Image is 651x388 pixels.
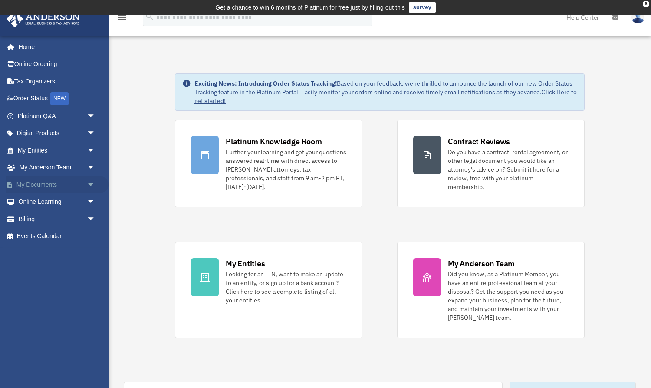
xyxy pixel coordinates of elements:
[397,120,585,207] a: Contract Reviews Do you have a contract, rental agreement, or other legal document you would like...
[6,193,108,211] a: Online Learningarrow_drop_down
[6,159,108,176] a: My Anderson Teamarrow_drop_down
[175,120,362,207] a: Platinum Knowledge Room Further your learning and get your questions answered real-time with dire...
[397,242,585,338] a: My Anderson Team Did you know, as a Platinum Member, you have an entire professional team at your...
[6,73,108,90] a: Tax Organizers
[6,56,108,73] a: Online Ordering
[6,142,108,159] a: My Entitiesarrow_drop_down
[50,92,69,105] div: NEW
[448,270,569,322] div: Did you know, as a Platinum Member, you have an entire professional team at your disposal? Get th...
[117,15,128,23] a: menu
[87,210,104,228] span: arrow_drop_down
[87,176,104,194] span: arrow_drop_down
[6,228,108,245] a: Events Calendar
[194,88,577,105] a: Click Here to get started!
[117,12,128,23] i: menu
[448,148,569,191] div: Do you have a contract, rental agreement, or other legal document you would like an attorney's ad...
[643,1,649,7] div: close
[194,80,337,87] strong: Exciting News: Introducing Order Status Tracking!
[87,142,104,159] span: arrow_drop_down
[87,107,104,125] span: arrow_drop_down
[226,136,322,147] div: Platinum Knowledge Room
[6,38,104,56] a: Home
[6,210,108,228] a: Billingarrow_drop_down
[6,90,108,108] a: Order StatusNEW
[87,193,104,211] span: arrow_drop_down
[4,10,82,27] img: Anderson Advisors Platinum Portal
[145,12,155,21] i: search
[448,258,515,269] div: My Anderson Team
[194,79,577,105] div: Based on your feedback, we're thrilled to announce the launch of our new Order Status Tracking fe...
[409,2,436,13] a: survey
[226,270,346,305] div: Looking for an EIN, want to make an update to an entity, or sign up for a bank account? Click her...
[226,258,265,269] div: My Entities
[631,11,644,23] img: User Pic
[6,176,108,193] a: My Documentsarrow_drop_down
[175,242,362,338] a: My Entities Looking for an EIN, want to make an update to an entity, or sign up for a bank accoun...
[6,125,108,142] a: Digital Productsarrow_drop_down
[448,136,510,147] div: Contract Reviews
[226,148,346,191] div: Further your learning and get your questions answered real-time with direct access to [PERSON_NAM...
[87,125,104,143] span: arrow_drop_down
[215,2,405,13] div: Get a chance to win 6 months of Platinum for free just by filling out this
[6,107,108,125] a: Platinum Q&Aarrow_drop_down
[87,159,104,177] span: arrow_drop_down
